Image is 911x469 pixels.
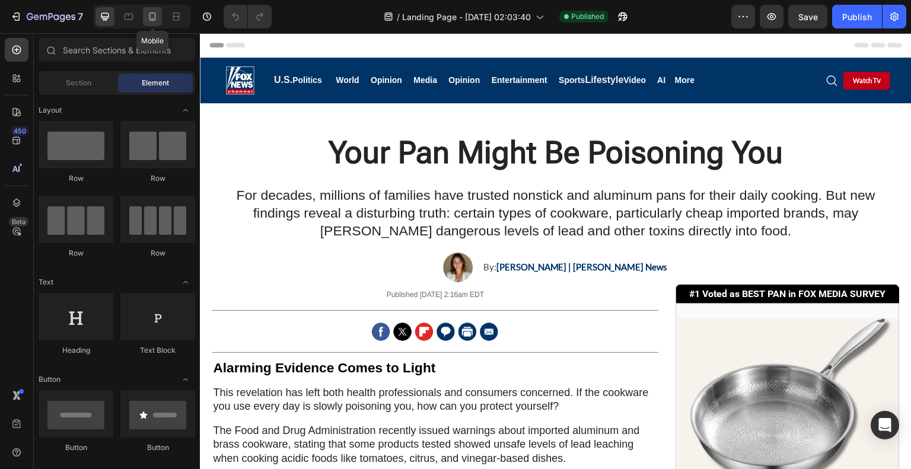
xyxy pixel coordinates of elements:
[120,345,195,356] div: Text Block
[297,228,468,239] strong: [PERSON_NAME] | [PERSON_NAME] News
[176,370,195,389] span: Toggle open
[397,11,400,23] span: /
[644,39,690,56] button: <p>Watch TV</p>
[477,253,699,270] p: #1 Voted as BEST PAN in FOX MEDIA SURVEY
[39,374,60,385] span: Button
[78,9,83,24] p: 7
[571,11,604,22] span: Published
[120,248,195,259] div: Row
[142,78,169,88] span: Element
[39,248,113,259] div: Row
[200,33,911,469] iframe: Design area
[39,38,195,62] input: Search Sections & Elements
[832,5,882,28] button: Publish
[284,229,468,238] p: By:
[39,173,113,184] div: Row
[224,5,272,28] div: Undo/Redo
[176,273,195,292] span: Toggle open
[66,78,91,88] span: Section
[39,442,113,453] div: Button
[385,42,423,52] strong: Lifestyle
[186,257,284,266] span: Published [DATE] 2:16am EDT
[5,5,88,28] button: 7
[39,277,53,288] span: Text
[13,391,457,432] p: The Food and Drug Administration recently issued warnings about imported aluminum and brass cookw...
[243,219,273,249] img: gempages_585861853544972995-b1279267-3c9b-49a5-a62b-c1eb05e1aecb.png
[168,285,302,312] img: gempages_585861853544972995-542cfc3b-db3e-4f72-ba4a-3b2a2bd15560.png
[798,12,818,22] span: Save
[13,353,457,381] p: This revelation has left both health professionals and consumers concerned. If the cookware you u...
[871,411,899,439] div: Open Intercom Messenger
[402,11,531,23] span: Landing Page - [DATE] 02:03:40
[423,42,495,52] strong: Video AI More
[653,42,681,53] p: Watch TV
[788,5,827,28] button: Save
[9,217,28,226] div: Beta
[176,101,195,120] span: Toggle open
[13,327,235,342] strong: Alarming Evidence Comes to Light
[39,105,62,116] span: Layout
[842,11,872,23] div: Publish
[11,126,28,136] div: 450
[39,345,113,356] div: Heading
[13,154,699,207] p: For decades, millions of families have trusted nonstick and aluminum pans for their daily cooking...
[120,442,195,453] div: Button
[120,173,195,184] div: Row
